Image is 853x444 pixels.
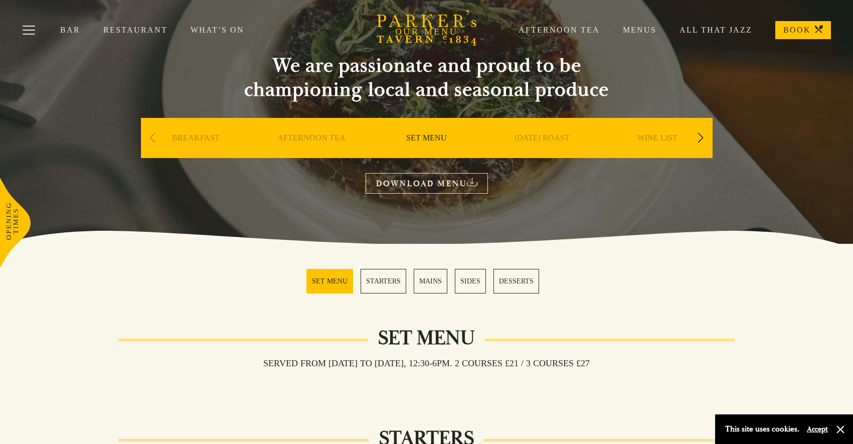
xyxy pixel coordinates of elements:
div: 2 / 9 [256,118,367,188]
a: [DATE] ROAST [515,133,570,173]
div: 4 / 9 [487,118,597,188]
a: 1 / 5 [306,269,353,293]
a: SET MENU [406,133,447,173]
a: DOWNLOAD MENU [366,173,488,194]
a: 5 / 5 [493,269,539,293]
button: Close and accept [835,424,845,434]
div: Next slide [694,127,708,149]
h2: We are passionate and proud to be championing local and seasonal produce [226,54,627,102]
div: 1 / 9 [141,118,251,188]
button: Accept [807,424,828,434]
a: AFTERNOON TEA [277,133,346,173]
div: 3 / 9 [372,118,482,188]
a: 4 / 5 [455,269,486,293]
p: This site uses cookies. [725,422,799,436]
a: WINE LIST [637,133,677,173]
a: 2 / 5 [361,269,406,293]
a: 3 / 5 [414,269,447,293]
a: BREAKFAST [172,133,220,173]
h2: Set Menu [368,326,485,350]
div: Previous slide [146,127,159,149]
div: 5 / 9 [602,118,713,188]
h3: Served from [DATE] to [DATE], 12:30-6pm. 2 COURSES £21 / 3 COURSES £27 [253,358,600,369]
